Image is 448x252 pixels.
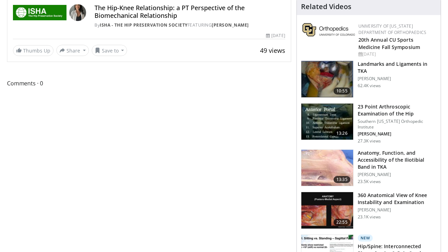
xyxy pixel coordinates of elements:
p: [PERSON_NAME] [358,207,436,213]
span: 10:55 [334,87,350,94]
h4: Related Videos [301,2,351,11]
span: 22:55 [334,219,350,226]
a: University of [US_STATE] Department of Orthopaedics [358,23,426,35]
span: Comments 0 [7,79,291,88]
span: 49 views [260,46,285,55]
img: ISHA - The Hip Preservation Society [13,4,66,21]
img: 355603a8-37da-49b6-856f-e00d7e9307d3.png.150x105_q85_autocrop_double_scale_upscale_version-0.2.png [302,23,355,36]
p: [PERSON_NAME] [358,131,436,137]
a: 20th Annual CU Sports Medicine Fall Symposium [358,36,420,50]
p: Southern [US_STATE] Orthopedic Institute [358,119,436,130]
h3: Anatomy, Function, and Accessibility of the Iliotibial Band in TKA [358,149,436,170]
div: [DATE] [358,51,435,57]
a: 10:55 Landmarks and Ligaments in TKA [PERSON_NAME] 62.4K views [301,61,436,98]
img: 533d6d4f-9d9f-40bd-bb73-b810ec663725.150x105_q85_crop-smart_upscale.jpg [301,192,353,229]
button: Save to [92,45,127,56]
div: [DATE] [266,33,285,39]
a: ISHA - The Hip Preservation Society [100,22,188,28]
a: 13:35 Anatomy, Function, and Accessibility of the Iliotibial Band in TKA [PERSON_NAME] 23.5K views [301,149,436,187]
p: [PERSON_NAME] [358,76,436,82]
span: 13:35 [334,176,350,183]
img: 88434a0e-b753-4bdd-ac08-0695542386d5.150x105_q85_crop-smart_upscale.jpg [301,61,353,97]
h3: 23 Point Arthroscopic Examination of the Hip [358,103,436,117]
h3: 360 Anatomical View of Knee Instability and Examination [358,192,436,206]
p: 23.5K views [358,179,381,184]
p: [PERSON_NAME] [358,172,436,177]
div: By FEATURING [94,22,285,28]
p: 23.1K views [358,214,381,220]
a: [PERSON_NAME] [212,22,249,28]
h3: Landmarks and Ligaments in TKA [358,61,436,75]
p: 62.4K views [358,83,381,89]
h4: The Hip-Knee Relationship: a PT Perspective of the Biomechanical Relationship [94,4,285,19]
img: 38616_0000_3.png.150x105_q85_crop-smart_upscale.jpg [301,150,353,186]
p: 27.3K views [358,138,381,144]
button: Share [56,45,89,56]
a: 22:55 360 Anatomical View of Knee Instability and Examination [PERSON_NAME] 23.1K views [301,192,436,229]
img: Avatar [69,4,86,21]
a: 13:26 23 Point Arthroscopic Examination of the Hip Southern [US_STATE] Orthopedic Institute [PERS... [301,103,436,144]
a: Thumbs Up [13,45,54,56]
img: oa8B-rsjN5HfbTbX4xMDoxOjBrO-I4W8.150x105_q85_crop-smart_upscale.jpg [301,104,353,140]
span: 13:26 [334,130,350,137]
p: New [358,234,373,241]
